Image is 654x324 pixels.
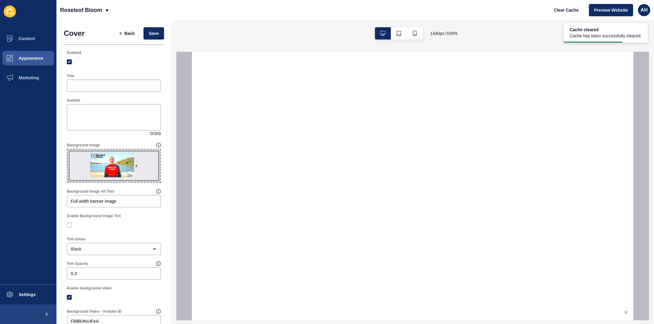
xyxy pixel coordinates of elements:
[67,237,86,242] label: Tint colour
[67,243,161,255] div: open menu
[136,163,138,169] div: x
[570,33,642,39] span: Cache has been successfully cleared.
[67,98,80,103] label: Subtitle
[67,261,88,266] label: Tint Opacity
[594,7,628,13] span: Preview Website
[150,130,153,137] span: 0
[153,130,154,137] span: /
[67,189,114,194] label: Background Image Alt Text
[149,30,159,36] span: Save
[641,7,648,13] span: AH
[549,4,584,16] button: Clear Cache
[67,73,74,78] label: Title
[554,7,579,13] span: Clear Cache
[570,27,642,33] span: Cache cleared
[60,2,102,18] p: Roseleof Bloom
[67,143,100,148] label: Background Image
[154,130,161,137] span: 300
[2,238,439,265] div: Scroll
[120,30,122,36] span: <
[64,29,85,38] h1: Cover
[430,30,458,36] span: 1440 px / 100 %
[67,50,81,55] label: Enabled
[354,11,411,18] a: 0406 962 701
[589,4,633,16] button: Preview Website
[143,27,164,40] button: Save
[67,309,122,314] label: Background Video - Youtube ID
[67,213,121,218] label: Enable Background Image Tint
[114,27,140,40] button: <Back
[124,30,135,36] span: Back
[67,286,112,291] label: Enable background video
[365,11,408,18] div: 0406 962 701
